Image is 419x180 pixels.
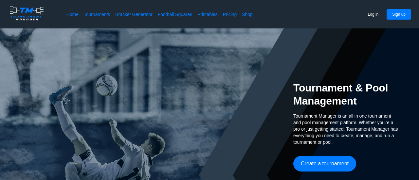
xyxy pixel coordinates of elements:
a: Pricing [223,11,237,18]
a: Printables [197,11,218,18]
a: Bracket Generator [115,11,153,18]
a: Home [66,11,79,18]
button: Create a tournament [293,156,356,172]
img: logo.ffa97a18e3bf2c7d.png [8,5,46,22]
button: Sign up [387,9,411,20]
a: Tournaments [84,11,110,18]
a: Football Squares [158,11,192,18]
h2: Tournament & Pool Management [293,81,398,107]
a: Shop [242,11,253,18]
span: Tournament Manager is an all in one tournament and pool management platform. Whether you're a pro... [293,113,398,145]
button: Log in [362,9,384,20]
